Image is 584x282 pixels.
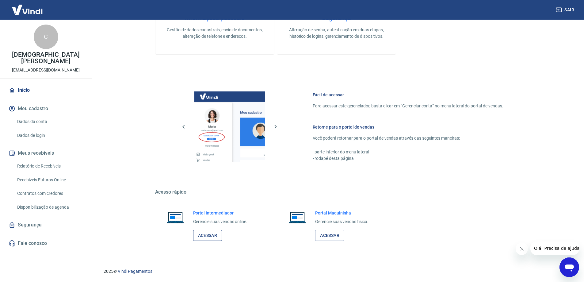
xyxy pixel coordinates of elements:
p: 2025 © [104,268,569,275]
a: Segurança [7,218,84,232]
a: Recebíveis Futuros Online [15,174,84,186]
a: Fale conosco [7,237,84,250]
h6: Retorne para o portal de vendas [313,124,503,130]
a: Vindi Pagamentos [118,269,152,274]
img: Imagem da dashboard mostrando o botão de gerenciar conta na sidebar no lado esquerdo [194,91,265,162]
p: Gerencie suas vendas física. [315,218,368,225]
button: Sair [555,4,577,16]
a: Relatório de Recebíveis [15,160,84,172]
iframe: Fechar mensagem [516,243,528,255]
h6: Fácil de acessar [313,92,503,98]
a: Contratos com credores [15,187,84,200]
p: [DEMOGRAPHIC_DATA][PERSON_NAME] [5,52,87,64]
p: Você poderá retornar para o portal de vendas através das seguintes maneiras: [313,135,503,141]
p: Alteração de senha, autenticação em duas etapas, histórico de logins, gerenciamento de dispositivos. [287,27,386,40]
p: Gerencie suas vendas online. [193,218,248,225]
iframe: Botão para abrir a janela de mensagens [559,257,579,277]
a: Dados de login [15,129,84,142]
img: Vindi [7,0,47,19]
button: Meus recebíveis [7,146,84,160]
p: - rodapé desta página [313,155,503,162]
h6: Portal Intermediador [193,210,248,216]
span: Olá! Precisa de ajuda? [4,4,52,9]
p: Gestão de dados cadastrais, envio de documentos, alteração de telefone e endereços. [165,27,264,40]
img: Imagem de um notebook aberto [162,210,188,225]
img: Imagem de um notebook aberto [284,210,310,225]
a: Início [7,83,84,97]
p: Para acessar este gerenciador, basta clicar em “Gerenciar conta” no menu lateral do portal de ven... [313,103,503,109]
button: Meu cadastro [7,102,84,115]
a: Acessar [193,230,222,241]
a: Disponibilização de agenda [15,201,84,214]
div: C [34,25,58,49]
p: [EMAIL_ADDRESS][DOMAIN_NAME] [12,67,80,73]
h6: Portal Maquininha [315,210,368,216]
h5: Acesso rápido [155,189,518,195]
a: Dados da conta [15,115,84,128]
iframe: Mensagem da empresa [530,241,579,255]
a: Acessar [315,230,344,241]
p: - parte inferior do menu lateral [313,149,503,155]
